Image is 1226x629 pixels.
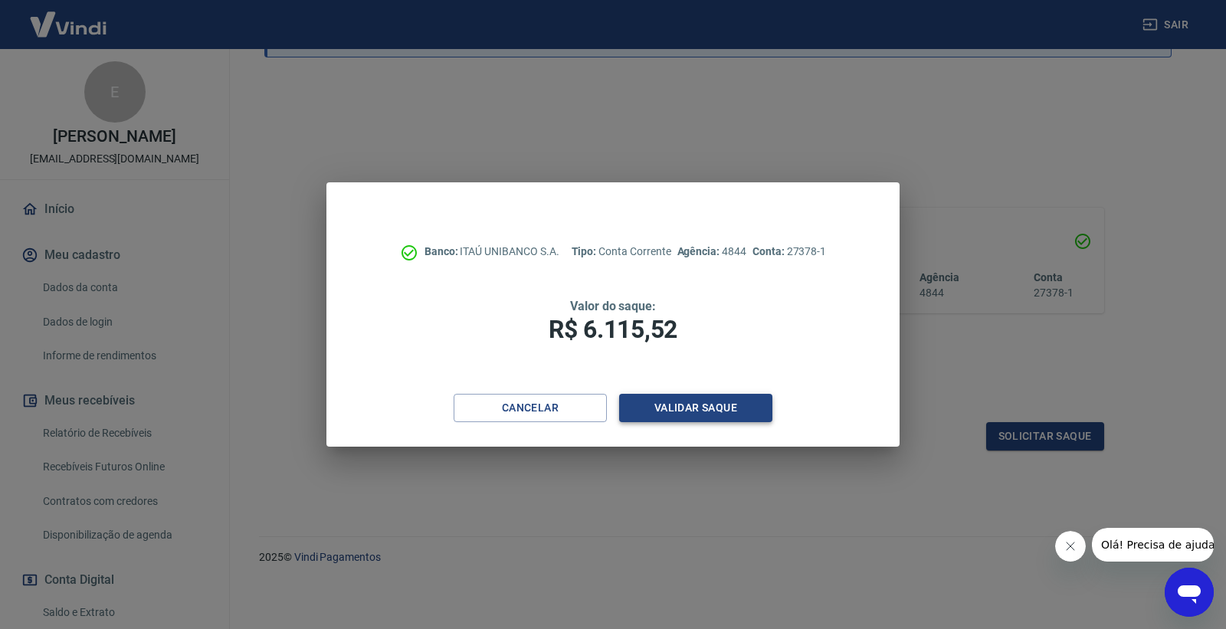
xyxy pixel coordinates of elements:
[677,245,723,257] span: Agência:
[1055,531,1086,562] iframe: Fechar mensagem
[454,394,607,422] button: Cancelar
[572,245,599,257] span: Tipo:
[570,299,656,313] span: Valor do saque:
[425,245,461,257] span: Banco:
[549,315,677,344] span: R$ 6.115,52
[1165,568,1214,617] iframe: Botão para abrir a janela de mensagens
[1092,528,1214,562] iframe: Mensagem da empresa
[752,244,826,260] p: 27378-1
[572,244,671,260] p: Conta Corrente
[9,11,129,23] span: Olá! Precisa de ajuda?
[619,394,772,422] button: Validar saque
[752,245,787,257] span: Conta:
[425,244,559,260] p: ITAÚ UNIBANCO S.A.
[677,244,746,260] p: 4844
